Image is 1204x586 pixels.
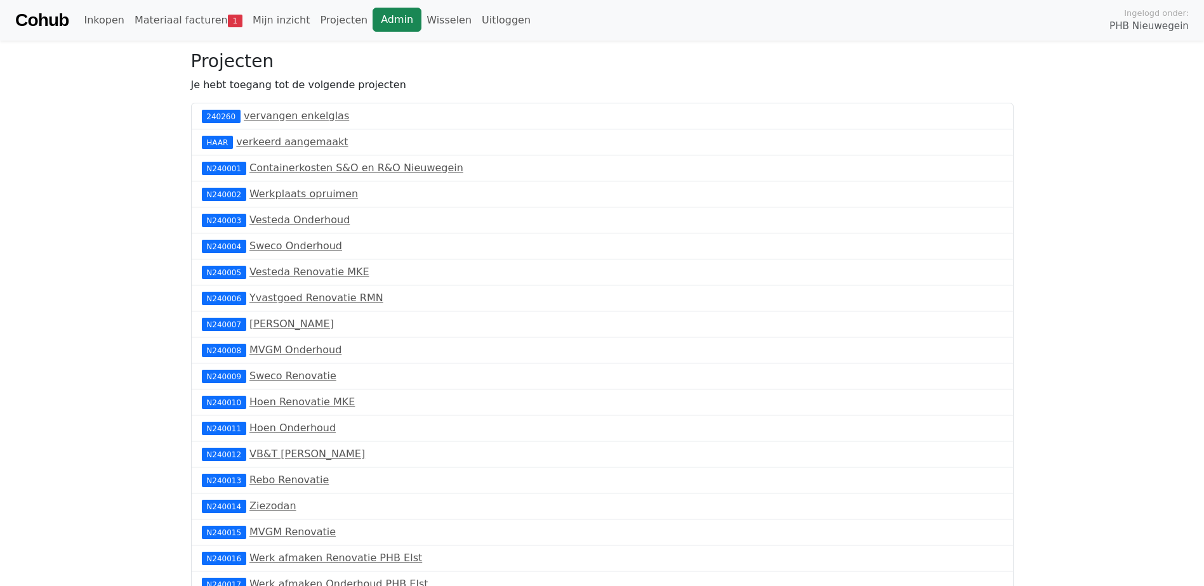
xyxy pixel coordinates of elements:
[202,318,246,330] div: N240007
[249,266,369,278] a: Vesteda Renovatie MKE
[249,448,365,460] a: VB&T [PERSON_NAME]
[191,77,1014,93] p: Je hebt toegang tot de volgende projecten
[249,370,336,382] a: Sweco Renovatie
[373,8,421,32] a: Admin
[244,110,349,122] a: vervangen enkelglas
[202,214,246,226] div: N240003
[202,500,246,512] div: N240014
[249,344,341,356] a: MVGM Onderhoud
[202,136,234,148] div: HAAR
[249,422,336,434] a: Hoen Onderhoud
[249,500,296,512] a: Ziezodan
[228,15,242,27] span: 1
[202,370,246,382] div: N240009
[15,5,69,36] a: Cohub
[202,162,246,174] div: N240001
[249,240,342,252] a: Sweco Onderhoud
[1124,7,1189,19] span: Ingelogd onder:
[1109,19,1189,34] span: PHB Nieuwegein
[249,318,334,330] a: [PERSON_NAME]
[236,136,348,148] a: verkeerd aangemaakt
[249,292,383,304] a: Yvastgoed Renovatie RMN
[249,162,463,174] a: Containerkosten S&O en R&O Nieuwegein
[249,396,355,408] a: Hoen Renovatie MKE
[202,110,241,122] div: 240260
[202,396,246,408] div: N240010
[202,422,246,434] div: N240011
[202,474,246,486] div: N240013
[202,292,246,304] div: N240006
[249,474,329,486] a: Rebo Renovatie
[202,344,246,356] div: N240008
[249,214,350,226] a: Vesteda Onderhoud
[249,552,422,564] a: Werk afmaken Renovatie PHB Elst
[202,240,246,252] div: N240004
[202,448,246,460] div: N240012
[202,526,246,538] div: N240015
[477,8,536,33] a: Uitloggen
[202,188,246,200] div: N240002
[202,266,246,278] div: N240005
[249,526,336,538] a: MVGM Renovatie
[79,8,129,33] a: Inkopen
[421,8,477,33] a: Wisselen
[202,552,246,564] div: N240016
[249,188,358,200] a: Werkplaats opruimen
[248,8,315,33] a: Mijn inzicht
[191,51,1014,72] h3: Projecten
[129,8,248,33] a: Materiaal facturen1
[315,8,373,33] a: Projecten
